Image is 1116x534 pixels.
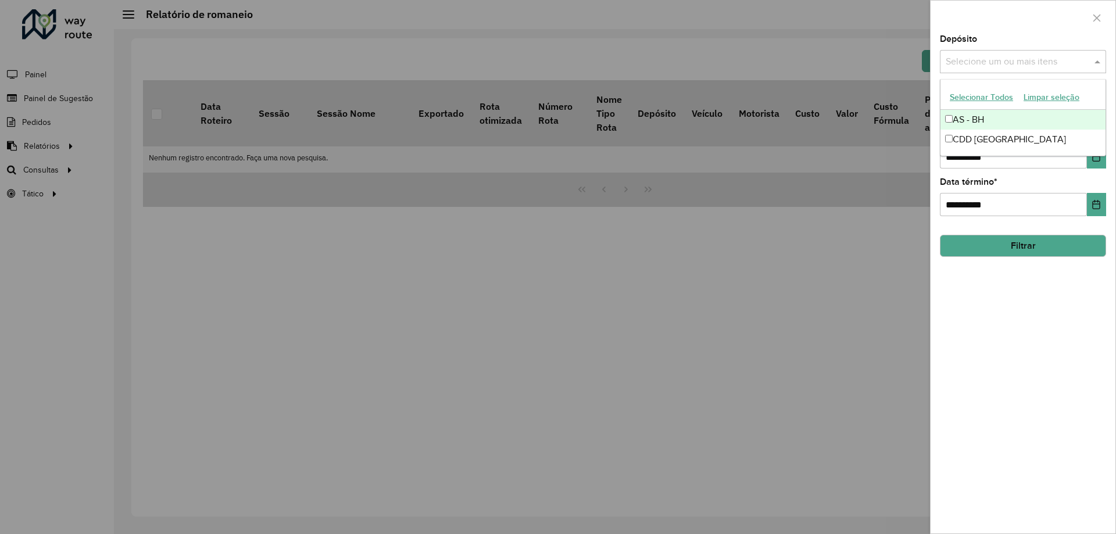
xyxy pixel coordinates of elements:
label: Depósito [940,32,977,46]
button: Choose Date [1087,145,1106,169]
div: CDD [GEOGRAPHIC_DATA] [940,130,1106,149]
ng-dropdown-panel: Options list [940,79,1106,156]
button: Choose Date [1087,193,1106,216]
button: Filtrar [940,235,1106,257]
button: Selecionar Todos [945,88,1018,106]
label: Data término [940,175,997,189]
div: AS - BH [940,110,1106,130]
button: Limpar seleção [1018,88,1085,106]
